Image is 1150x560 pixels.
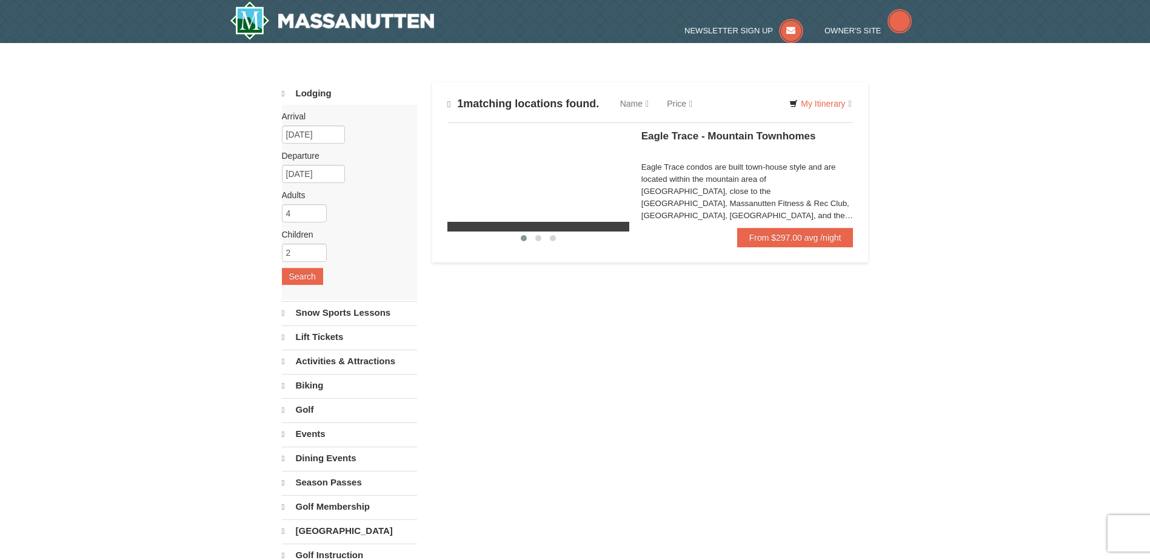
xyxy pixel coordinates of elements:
[611,92,658,116] a: Name
[282,325,417,348] a: Lift Tickets
[684,26,773,35] span: Newsletter Sign Up
[282,301,417,324] a: Snow Sports Lessons
[684,26,803,35] a: Newsletter Sign Up
[641,130,816,142] span: Eagle Trace - Mountain Townhomes
[282,374,417,397] a: Biking
[282,268,323,285] button: Search
[282,228,408,241] label: Children
[824,26,881,35] span: Owner's Site
[282,495,417,518] a: Golf Membership
[282,519,417,542] a: [GEOGRAPHIC_DATA]
[230,1,435,40] a: Massanutten Resort
[737,228,854,247] a: From $297.00 avg /night
[282,189,408,201] label: Adults
[282,350,417,373] a: Activities & Attractions
[781,95,859,113] a: My Itinerary
[641,161,854,222] div: Eagle Trace condos are built town-house style and are located within the mountain area of [GEOGRA...
[282,82,417,105] a: Lodging
[282,150,408,162] label: Departure
[824,26,912,35] a: Owner's Site
[230,1,435,40] img: Massanutten Resort Logo
[282,398,417,421] a: Golf
[282,471,417,494] a: Season Passes
[282,422,417,445] a: Events
[282,447,417,470] a: Dining Events
[282,110,408,122] label: Arrival
[658,92,701,116] a: Price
